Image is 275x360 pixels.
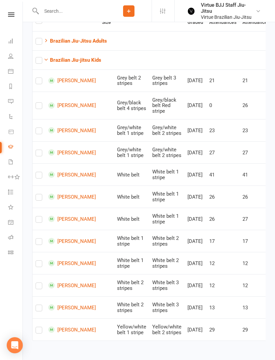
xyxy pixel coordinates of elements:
[114,274,149,296] td: White belt 2 stripes
[114,296,149,318] td: White belt 2 stripes
[7,337,23,353] div: Open Intercom Messenger
[149,296,184,318] td: White belt 3 stripes
[184,69,206,92] td: [DATE]
[8,49,23,64] a: People
[8,64,23,80] a: Calendar
[114,69,149,92] td: Grey belt 2 stripes
[206,230,239,252] td: 17
[149,141,184,163] td: Grey/white belt 2 stripes
[239,163,273,186] td: 41
[149,92,184,119] td: Grey/black belt Red stripe
[48,282,96,289] a: [PERSON_NAME]
[206,119,239,141] td: 23
[239,186,273,208] td: 26
[206,318,239,341] td: 29
[201,14,256,20] div: Virtue Brazilian Jiu-Jitsu
[44,37,107,45] button: Brazilian Jiu-Jitsu Adults
[239,318,273,341] td: 29
[44,56,101,64] button: Brazilian Jiu-jitsu Kids
[8,215,23,230] a: General attendance kiosk mode
[48,216,96,222] a: [PERSON_NAME]
[239,141,273,163] td: 27
[206,141,239,163] td: 27
[8,125,23,140] a: Product Sales
[114,92,149,119] td: Grey/black belt 4 stripes
[206,274,239,296] td: 12
[149,208,184,230] td: White belt 1 stripe
[149,274,184,296] td: White belt 3 stripes
[50,38,107,44] strong: Brazilian Jiu-Jitsu Adults
[239,69,273,92] td: 21
[184,186,206,208] td: [DATE]
[149,69,184,92] td: Grey belt 3 stripes
[206,92,239,119] td: 0
[114,208,149,230] td: White belt
[239,92,273,119] td: 26
[48,194,96,200] a: [PERSON_NAME]
[39,6,106,16] input: Search...
[239,230,273,252] td: 17
[239,274,273,296] td: 12
[206,186,239,208] td: 26
[184,252,206,274] td: [DATE]
[239,119,273,141] td: 23
[48,149,96,156] a: [PERSON_NAME]
[239,252,273,274] td: 12
[48,260,96,266] a: [PERSON_NAME]
[206,252,239,274] td: 12
[184,141,206,163] td: [DATE]
[184,296,206,318] td: [DATE]
[48,238,96,244] a: [PERSON_NAME]
[8,200,23,215] a: What's New
[8,80,23,95] a: Reports
[149,163,184,186] td: White belt 1 stripe
[184,274,206,296] td: [DATE]
[149,186,184,208] td: White belt 1 stripe
[114,230,149,252] td: White belt 1 stripe
[206,163,239,186] td: 41
[114,141,149,163] td: Grey/white belt 1 stripe
[114,318,149,341] td: Yellow/white belt 1 stripe
[48,326,96,333] a: [PERSON_NAME]
[48,304,96,311] a: [PERSON_NAME]
[184,208,206,230] td: [DATE]
[48,102,96,109] a: [PERSON_NAME]
[239,208,273,230] td: 27
[201,2,256,14] div: Virtue BJJ Staff Jiu-Jitsu
[206,208,239,230] td: 26
[206,296,239,318] td: 13
[48,171,96,178] a: [PERSON_NAME]
[184,92,206,119] td: [DATE]
[184,163,206,186] td: [DATE]
[114,119,149,141] td: Grey/white belt 1 stripe
[8,34,23,49] a: Dashboard
[184,119,206,141] td: [DATE]
[184,318,206,341] td: [DATE]
[48,127,96,134] a: [PERSON_NAME]
[149,119,184,141] td: Grey/white belt 2 stripes
[149,230,184,252] td: White belt 2 stripes
[48,78,96,84] a: [PERSON_NAME]
[184,230,206,252] td: [DATE]
[149,318,184,341] td: Yellow/white belt 2 stripes
[114,163,149,186] td: White belt
[8,246,23,261] a: Class kiosk mode
[206,69,239,92] td: 21
[114,186,149,208] td: White belt
[50,57,101,63] strong: Brazilian Jiu-jitsu Kids
[8,230,23,246] a: Roll call kiosk mode
[239,296,273,318] td: 13
[149,252,184,274] td: White belt 2 stripes
[184,4,198,18] img: thumb_image1665449447.png
[114,252,149,274] td: White belt 1 stripe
